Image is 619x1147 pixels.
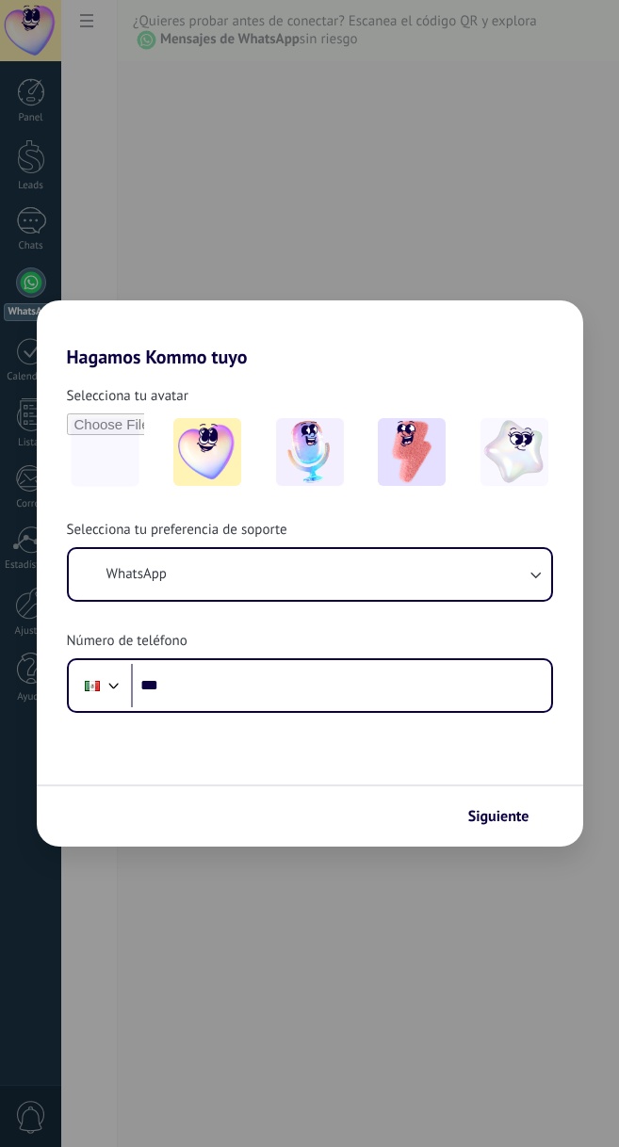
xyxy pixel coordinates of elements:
span: Siguiente [468,810,529,823]
h2: Hagamos Kommo tuyo [37,300,583,368]
img: -4.jpeg [481,418,548,486]
span: Selecciona tu avatar [67,387,188,406]
img: -2.jpeg [276,418,344,486]
button: Siguiente [460,800,555,832]
img: -3.jpeg [378,418,446,486]
button: WhatsApp [69,549,551,600]
div: Mexico: + 52 [74,666,110,705]
img: -1.jpeg [173,418,241,486]
span: Número de teléfono [67,632,187,651]
span: Selecciona tu preferencia de soporte [67,521,287,540]
span: WhatsApp [106,565,167,584]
